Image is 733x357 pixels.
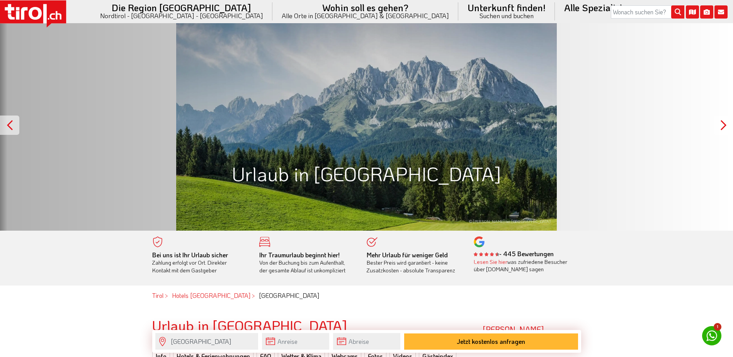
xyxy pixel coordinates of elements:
[367,251,463,274] div: Bester Preis wird garantiert - keine Zusatzkosten - absolute Transparenz
[259,251,340,259] b: Ihr Traumurlaub beginnt hier!
[474,236,485,247] img: google
[714,5,728,19] i: Kontakt
[262,333,329,350] input: Anreise
[152,291,163,299] a: Tirol
[259,291,319,299] em: [GEOGRAPHIC_DATA]
[172,291,250,299] a: Hotels [GEOGRAPHIC_DATA]
[404,333,578,350] button: Jetzt kostenlos anfragen
[714,323,721,331] span: 1
[468,12,546,19] small: Suchen und buchen
[611,5,684,19] input: Wonach suchen Sie?
[282,12,449,19] small: Alle Orte in [GEOGRAPHIC_DATA] & [GEOGRAPHIC_DATA]
[483,324,552,345] strong: [PERSON_NAME]
[686,5,699,19] i: Karte öffnen
[152,318,471,333] h2: Urlaub in [GEOGRAPHIC_DATA]
[474,258,507,265] a: Lesen Sie hier
[474,250,554,258] b: - 445 Bewertungen
[100,12,263,19] small: Nordtirol - [GEOGRAPHIC_DATA] - [GEOGRAPHIC_DATA]
[474,258,570,273] div: was zufriedene Besucher über [DOMAIN_NAME] sagen
[155,333,258,350] input: Wo soll's hingehen?
[259,251,355,274] div: Von der Buchung bis zum Aufenthalt, der gesamte Ablauf ist unkompliziert
[700,5,713,19] i: Fotogalerie
[367,251,448,259] b: Mehr Urlaub für weniger Geld
[152,163,581,184] h1: Urlaub in [GEOGRAPHIC_DATA]
[333,333,400,350] input: Abreise
[702,326,721,345] a: 1
[152,251,228,259] b: Bei uns ist Ihr Urlaub sicher
[152,251,248,274] div: Zahlung erfolgt vor Ort. Direkter Kontakt mit dem Gastgeber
